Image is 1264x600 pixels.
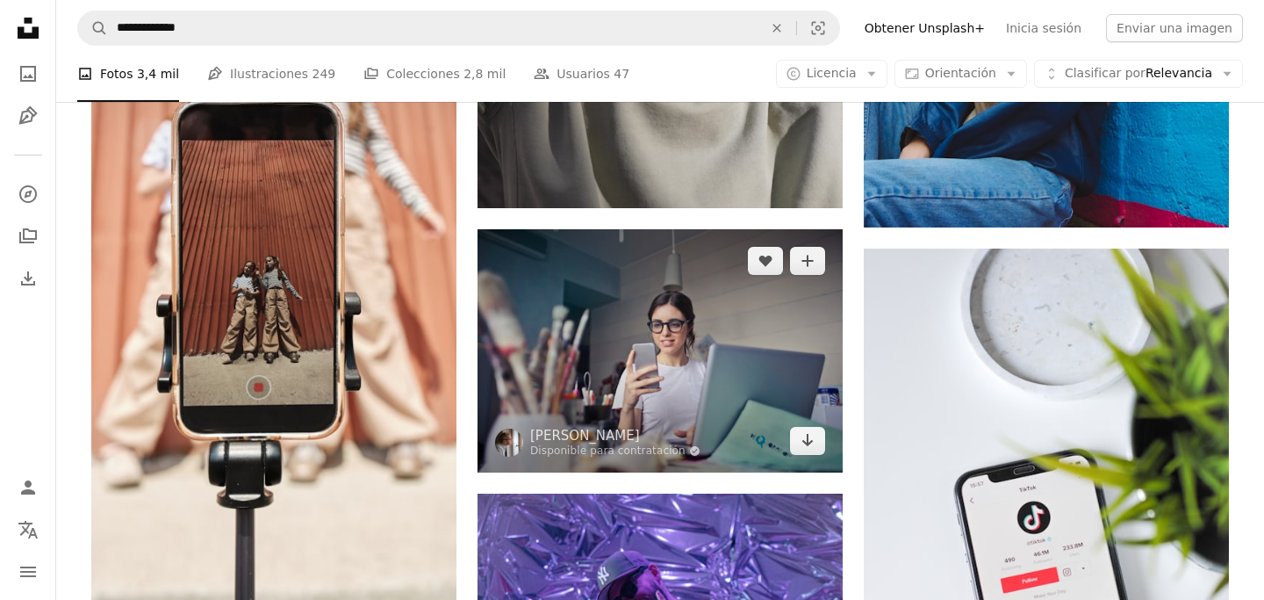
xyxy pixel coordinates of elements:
a: un teléfono celular sentado encima de un trípode [91,332,456,348]
button: Idioma [11,512,46,547]
a: Colecciones [11,219,46,254]
a: Fotos [11,56,46,91]
span: Orientación [925,66,996,80]
button: Buscar en Unsplash [78,11,108,45]
a: Usuarios 47 [534,46,629,102]
a: Descargar [790,427,825,455]
a: [PERSON_NAME] [530,427,700,445]
a: Ilustraciones 249 [207,46,335,102]
button: Orientación [894,60,1027,88]
a: Disponible para contratación [530,445,700,459]
a: Mujer con camisa blanca usando teléfono inteligente [478,343,843,358]
span: Relevancia [1065,65,1212,83]
span: 2,8 mil [463,64,506,83]
span: 249 [312,64,335,83]
button: Me gusta [748,247,783,275]
a: Inicia sesión [995,14,1092,42]
span: Licencia [807,66,857,80]
button: Licencia [776,60,887,88]
img: Mujer con camisa blanca usando teléfono inteligente [478,229,843,473]
button: Enviar una imagen [1106,14,1243,42]
button: Borrar [758,11,796,45]
button: Clasificar porRelevancia [1034,60,1243,88]
a: Historial de descargas [11,261,46,296]
a: Explorar [11,177,46,212]
button: Búsqueda visual [797,11,839,45]
a: iPhone XS sobre mesa blanca [864,513,1229,529]
a: Ilustraciones [11,98,46,134]
a: Colecciones 2,8 mil [363,46,506,102]
form: Encuentra imágenes en todo el sitio [77,11,840,46]
a: Inicio — Unsplash [11,11,46,49]
span: 47 [614,64,629,83]
span: Clasificar por [1065,66,1145,80]
button: Añade a la colección [790,247,825,275]
a: Obtener Unsplash+ [854,14,995,42]
button: Menú [11,554,46,589]
img: Ve al perfil de bruce mars [495,429,523,457]
a: Iniciar sesión / Registrarse [11,470,46,505]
